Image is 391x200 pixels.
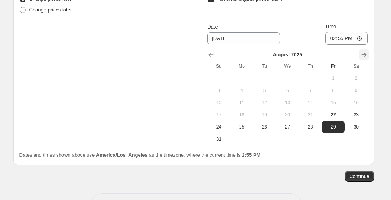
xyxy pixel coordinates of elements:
span: We [279,63,296,69]
button: Thursday August 7 2025 [299,84,322,97]
button: Tuesday August 12 2025 [253,97,276,109]
button: Tuesday August 5 2025 [253,84,276,97]
span: 31 [210,136,227,142]
button: Monday August 4 2025 [230,84,253,97]
span: 12 [256,100,273,106]
span: Th [302,63,318,69]
span: 5 [256,87,273,94]
span: Continue [350,173,369,179]
button: Wednesday August 20 2025 [276,109,299,121]
span: 17 [210,112,227,118]
button: Sunday August 24 2025 [207,121,230,133]
button: Friday August 8 2025 [322,84,345,97]
button: Tuesday August 26 2025 [253,121,276,133]
button: Wednesday August 27 2025 [276,121,299,133]
span: 8 [325,87,342,94]
th: Monday [230,60,253,72]
button: Sunday August 3 2025 [207,84,230,97]
span: 11 [233,100,250,106]
th: Saturday [345,60,367,72]
th: Sunday [207,60,230,72]
span: Time [325,24,336,29]
button: Continue [345,171,374,182]
span: 2 [348,75,364,81]
b: 2:55 PM [242,152,260,158]
button: Saturday August 30 2025 [345,121,367,133]
button: Sunday August 10 2025 [207,97,230,109]
span: 13 [279,100,296,106]
span: 23 [348,112,364,118]
span: 6 [279,87,296,94]
span: 30 [348,124,364,130]
button: Today Friday August 22 2025 [322,109,345,121]
th: Friday [322,60,345,72]
th: Wednesday [276,60,299,72]
span: 20 [279,112,296,118]
button: Friday August 1 2025 [322,72,345,84]
span: 1 [325,75,342,81]
button: Show previous month, July 2025 [206,49,216,60]
button: Sunday August 17 2025 [207,109,230,121]
button: Monday August 18 2025 [230,109,253,121]
input: 12:00 [325,32,368,45]
span: 27 [279,124,296,130]
span: 22 [325,112,342,118]
span: 14 [302,100,318,106]
button: Saturday August 16 2025 [345,97,367,109]
span: Mo [233,63,250,69]
th: Thursday [299,60,322,72]
button: Wednesday August 13 2025 [276,97,299,109]
span: 15 [325,100,342,106]
span: 28 [302,124,318,130]
button: Thursday August 21 2025 [299,109,322,121]
span: 26 [256,124,273,130]
span: 19 [256,112,273,118]
span: 18 [233,112,250,118]
span: 29 [325,124,342,130]
span: Dates and times shown above use as the timezone, where the current time is [19,152,261,158]
button: Show next month, September 2025 [359,49,369,60]
b: America/Los_Angeles [96,152,148,158]
button: Wednesday August 6 2025 [276,84,299,97]
button: Thursday August 14 2025 [299,97,322,109]
button: Friday August 29 2025 [322,121,345,133]
span: Date [207,24,218,30]
span: Sa [348,63,364,69]
span: 3 [210,87,227,94]
button: Monday August 25 2025 [230,121,253,133]
button: Sunday August 31 2025 [207,133,230,145]
input: 8/22/2025 [207,32,280,44]
button: Monday August 11 2025 [230,97,253,109]
span: Su [210,63,227,69]
span: 16 [348,100,364,106]
button: Saturday August 23 2025 [345,109,367,121]
span: 24 [210,124,227,130]
button: Saturday August 9 2025 [345,84,367,97]
button: Thursday August 28 2025 [299,121,322,133]
button: Friday August 15 2025 [322,97,345,109]
span: 10 [210,100,227,106]
button: Saturday August 2 2025 [345,72,367,84]
span: 9 [348,87,364,94]
span: 25 [233,124,250,130]
span: 7 [302,87,318,94]
span: 21 [302,112,318,118]
span: Fr [325,63,342,69]
span: 4 [233,87,250,94]
th: Tuesday [253,60,276,72]
span: Tu [256,63,273,69]
span: Change prices later [29,7,72,13]
button: Tuesday August 19 2025 [253,109,276,121]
